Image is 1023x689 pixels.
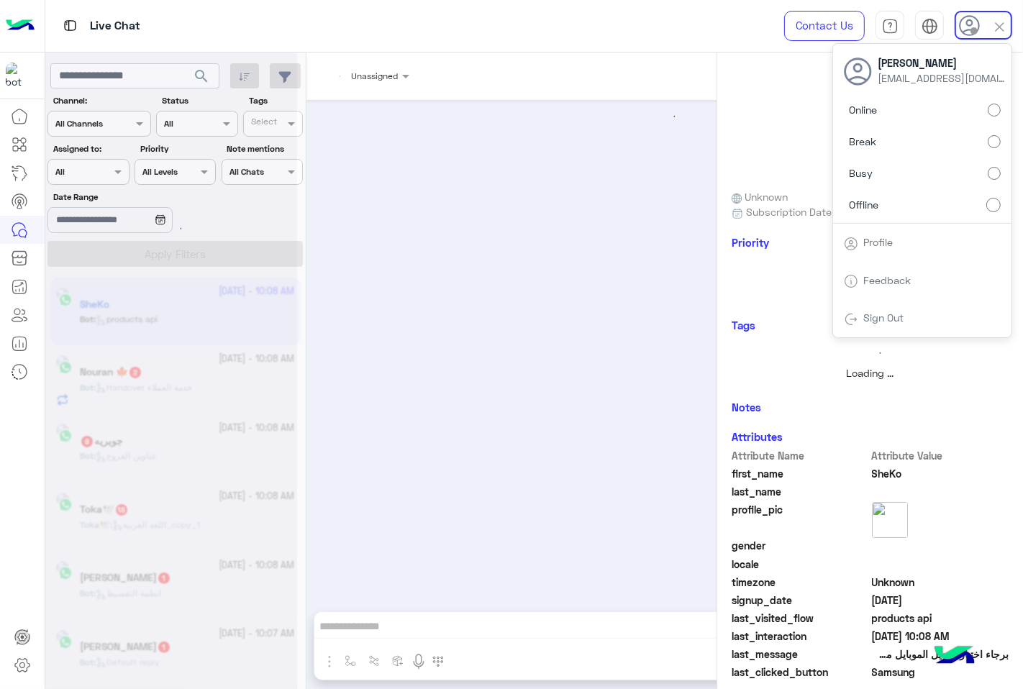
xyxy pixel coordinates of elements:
span: Samsung [872,665,1009,680]
p: Live Chat [90,17,140,36]
img: tab [844,274,858,288]
span: برجاء اختيار موديل الموبايل من القائمة التالية لمعرفة التفاصيل الخاصة به [872,647,1009,662]
input: Busy [988,167,1001,180]
span: Busy [850,165,873,181]
span: profile_pic [732,502,869,535]
img: picture [872,502,908,538]
h6: Priority [732,236,769,249]
span: 2025-10-02T07:06:23.845Z [872,593,1009,608]
div: loading... [735,340,1005,365]
span: Loading ... [847,367,894,379]
span: Attribute Value [872,448,1009,463]
div: Select [249,115,277,132]
span: Subscription Date : [DATE] [746,204,870,219]
a: Sign Out [864,311,904,324]
h6: Tags [732,319,1009,332]
img: tab [844,312,858,327]
input: Break [988,135,1001,148]
img: Logo [6,11,35,41]
span: [PERSON_NAME] [878,55,1008,70]
span: Offline [850,197,879,212]
input: Online [988,104,1001,117]
span: last_visited_flow [732,611,869,626]
span: signup_date [732,593,869,608]
h6: Attributes [732,430,783,443]
span: Break [850,134,877,149]
span: null [872,538,1009,553]
input: Offline [986,198,1001,212]
img: tab [922,18,938,35]
span: 2025-10-02T07:08:33.263Z [872,629,1009,644]
a: Contact Us [784,11,865,41]
span: Online [850,102,878,117]
a: tab [876,11,904,41]
a: Profile [864,236,894,248]
span: first_name [732,466,869,481]
span: last_message [732,647,869,662]
span: locale [732,557,869,572]
img: hulul-logo.png [929,631,980,682]
span: Unknown [872,575,1009,590]
span: [EMAIL_ADDRESS][DOMAIN_NAME] [878,70,1008,86]
span: Unknown [732,189,788,204]
span: timezone [732,575,869,590]
img: tab [844,237,858,251]
span: SheKo [872,466,1009,481]
div: loading... [316,104,1014,129]
span: Attribute Name [732,448,869,463]
span: last_interaction [732,629,869,644]
h6: Notes [732,401,761,414]
div: loading... [158,216,183,241]
span: last_clicked_button [732,665,869,680]
a: Feedback [864,274,911,286]
span: products api [872,611,1009,626]
img: 1403182699927242 [6,63,32,88]
div: loading... [735,258,1005,283]
span: last_name [732,484,869,499]
img: close [991,19,1008,35]
span: gender [732,538,869,553]
span: null [872,557,1009,572]
img: tab [882,18,899,35]
span: Unassigned [352,70,399,81]
img: tab [61,17,79,35]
